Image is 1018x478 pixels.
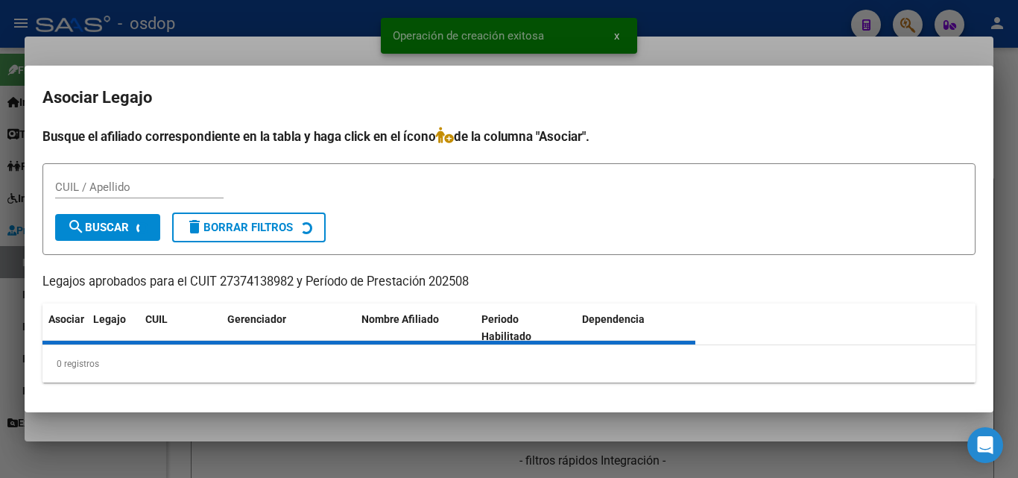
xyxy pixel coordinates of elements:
[139,304,221,353] datatable-header-cell: CUIL
[582,313,645,325] span: Dependencia
[42,84,976,112] h2: Asociar Legajo
[186,221,293,234] span: Borrar Filtros
[475,304,576,353] datatable-header-cell: Periodo Habilitado
[48,313,84,325] span: Asociar
[481,313,531,342] span: Periodo Habilitado
[227,313,286,325] span: Gerenciador
[67,221,129,234] span: Buscar
[42,345,976,383] div: 0 registros
[42,127,976,146] h4: Busque el afiliado correspondiente en la tabla y haga click en el ícono de la columna "Asociar".
[221,304,355,353] datatable-header-cell: Gerenciador
[87,304,139,353] datatable-header-cell: Legajo
[42,273,976,292] p: Legajos aprobados para el CUIT 27374138982 y Período de Prestación 202508
[93,313,126,325] span: Legajo
[145,313,168,325] span: CUIL
[967,427,1003,463] div: Open Intercom Messenger
[361,313,439,325] span: Nombre Afiliado
[186,218,203,236] mat-icon: delete
[55,214,160,241] button: Buscar
[576,304,696,353] datatable-header-cell: Dependencia
[67,218,85,236] mat-icon: search
[355,304,475,353] datatable-header-cell: Nombre Afiliado
[172,213,326,242] button: Borrar Filtros
[42,304,87,353] datatable-header-cell: Asociar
